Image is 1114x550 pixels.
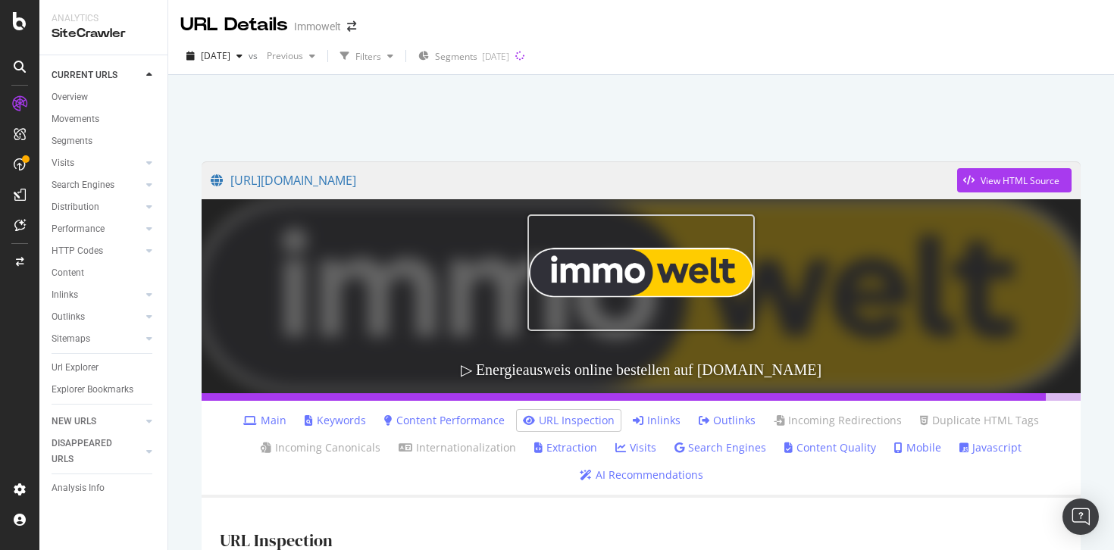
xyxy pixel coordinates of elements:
[52,133,92,149] div: Segments
[52,382,133,398] div: Explorer Bookmarks
[774,413,902,428] a: Incoming Redirections
[52,199,99,215] div: Distribution
[52,436,128,467] div: DISAPPEARED URLS
[347,21,356,32] div: arrow-right-arrow-left
[1062,498,1099,535] div: Open Intercom Messenger
[784,440,876,455] a: Content Quality
[52,221,105,237] div: Performance
[52,480,157,496] a: Analysis Info
[52,111,99,127] div: Movements
[52,89,88,105] div: Overview
[482,50,509,63] div: [DATE]
[261,44,321,68] button: Previous
[52,67,117,83] div: CURRENT URLS
[52,243,103,259] div: HTTP Codes
[52,177,114,193] div: Search Engines
[294,19,341,34] div: Immowelt
[52,480,105,496] div: Analysis Info
[534,440,597,455] a: Extraction
[52,265,157,281] a: Content
[523,413,615,428] a: URL Inspection
[52,177,142,193] a: Search Engines
[52,360,157,376] a: Url Explorer
[220,531,333,549] h1: URL Inspection
[261,49,303,62] span: Previous
[243,413,286,428] a: Main
[180,12,288,38] div: URL Details
[52,309,142,325] a: Outlinks
[52,12,155,25] div: Analytics
[52,25,155,42] div: SiteCrawler
[52,111,157,127] a: Movements
[920,413,1039,428] a: Duplicate HTML Tags
[52,67,142,83] a: CURRENT URLS
[894,440,941,455] a: Mobile
[52,89,157,105] a: Overview
[52,382,157,398] a: Explorer Bookmarks
[52,199,142,215] a: Distribution
[384,413,505,428] a: Content Performance
[52,155,142,171] a: Visits
[52,414,96,430] div: NEW URLS
[211,161,957,199] a: [URL][DOMAIN_NAME]
[52,309,85,325] div: Outlinks
[633,413,681,428] a: Inlinks
[180,44,249,68] button: [DATE]
[52,287,78,303] div: Inlinks
[399,440,516,455] a: Internationalization
[52,221,142,237] a: Performance
[959,440,1022,455] a: Javascript
[52,436,142,467] a: DISAPPEARED URLS
[201,49,230,62] span: 2025 Aug. 15th
[52,265,84,281] div: Content
[674,440,766,455] a: Search Engines
[305,413,366,428] a: Keywords
[52,360,99,376] div: Url Explorer
[52,287,142,303] a: Inlinks
[52,133,157,149] a: Segments
[435,50,477,63] span: Segments
[202,346,1081,393] h3: ▷ Energieausweis online bestellen auf [DOMAIN_NAME]​
[52,155,74,171] div: Visits
[580,467,703,483] a: AI Recommendations
[699,413,756,428] a: Outlinks
[52,414,142,430] a: NEW URLS
[412,44,515,68] button: Segments[DATE]
[527,214,755,331] img: ▷ Energieausweis online bestellen auf immowelt.de​
[615,440,656,455] a: Visits
[981,174,1059,187] div: View HTML Source
[52,243,142,259] a: HTTP Codes
[334,44,399,68] button: Filters
[249,49,261,62] span: vs
[261,440,380,455] a: Incoming Canonicals
[957,168,1072,192] button: View HTML Source
[355,50,381,63] div: Filters
[52,331,90,347] div: Sitemaps
[52,331,142,347] a: Sitemaps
